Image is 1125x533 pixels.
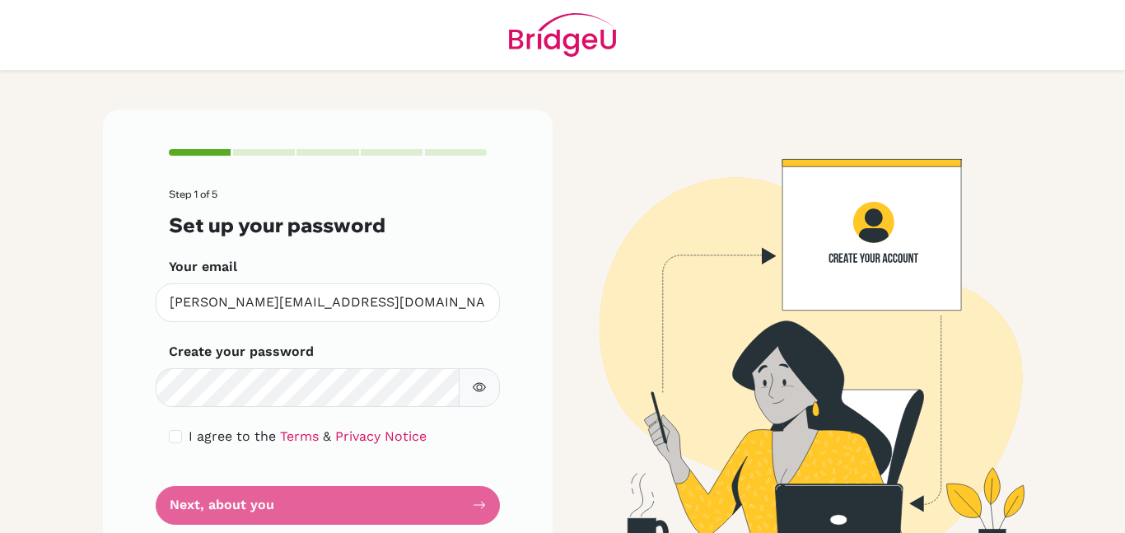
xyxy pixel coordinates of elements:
[323,428,331,444] span: &
[169,257,237,277] label: Your email
[169,213,487,237] h3: Set up your password
[280,428,319,444] a: Terms
[156,283,500,322] input: Insert your email*
[169,188,217,200] span: Step 1 of 5
[335,428,427,444] a: Privacy Notice
[169,342,314,362] label: Create your password
[189,428,276,444] span: I agree to the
